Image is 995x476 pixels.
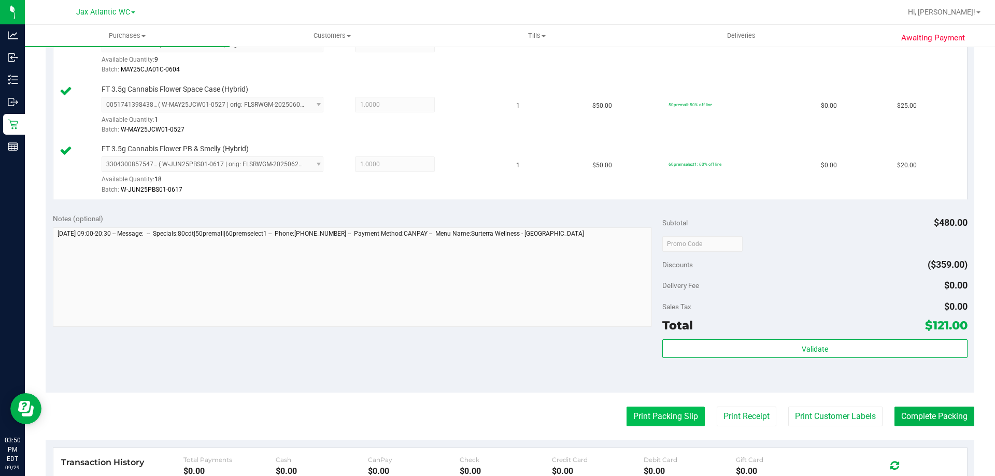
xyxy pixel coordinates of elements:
span: Notes (optional) [53,214,103,223]
button: Print Receipt [717,407,776,426]
span: 18 [154,176,162,183]
div: $0.00 [644,466,736,476]
span: FT 3.5g Cannabis Flower Space Case (Hybrid) [102,84,248,94]
span: Sales Tax [662,302,691,311]
span: $25.00 [897,101,917,111]
button: Validate [662,339,967,358]
span: Validate [802,345,828,353]
div: CanPay [368,456,460,464]
p: 09/29 [5,464,20,471]
span: Tills [435,31,638,40]
span: Discounts [662,255,693,274]
div: $0.00 [460,466,552,476]
input: Promo Code [662,236,743,252]
div: Debit Card [644,456,736,464]
inline-svg: Retail [8,119,18,129]
span: Hi, [PERSON_NAME]! [908,8,975,16]
span: Batch: [102,66,119,73]
span: Batch: [102,186,119,193]
span: 1 [154,116,158,123]
div: $0.00 [736,466,828,476]
span: 1 [516,101,520,111]
span: Subtotal [662,219,688,227]
button: Print Customer Labels [788,407,883,426]
span: $480.00 [934,217,968,228]
span: $0.00 [821,101,837,111]
span: Batch: [102,126,119,133]
span: $0.00 [944,301,968,312]
span: $50.00 [592,161,612,170]
inline-svg: Inbound [8,52,18,63]
span: $0.00 [821,161,837,170]
div: $0.00 [368,466,460,476]
div: Check [460,456,552,464]
button: Complete Packing [894,407,974,426]
div: Available Quantity: [102,52,335,73]
span: 60premselect1: 60% off line [669,162,721,167]
p: 03:50 PM EDT [5,436,20,464]
div: Total Payments [183,456,276,464]
div: Available Quantity: [102,172,335,192]
button: Print Packing Slip [627,407,705,426]
span: 9 [154,56,158,63]
inline-svg: Analytics [8,30,18,40]
div: Cash [276,456,368,464]
span: $0.00 [944,280,968,291]
span: W-JUN25PBS01-0617 [121,186,182,193]
iframe: Resource center [10,393,41,424]
span: FT 3.5g Cannabis Flower PB & Smelly (Hybrid) [102,144,249,154]
a: Tills [434,25,639,47]
span: W-MAY25JCW01-0527 [121,126,184,133]
div: Gift Card [736,456,828,464]
inline-svg: Inventory [8,75,18,85]
span: $50.00 [592,101,612,111]
div: $0.00 [183,466,276,476]
div: Credit Card [552,456,644,464]
span: $121.00 [925,318,968,333]
span: 1 [516,161,520,170]
span: Deliveries [713,31,770,40]
inline-svg: Reports [8,141,18,152]
span: Customers [230,31,434,40]
span: Awaiting Payment [901,32,965,44]
div: $0.00 [552,466,644,476]
a: Customers [230,25,434,47]
span: Total [662,318,693,333]
div: $0.00 [276,466,368,476]
div: Available Quantity: [102,112,335,133]
span: 50premall: 50% off line [669,102,712,107]
span: $20.00 [897,161,917,170]
a: Purchases [25,25,230,47]
a: Deliveries [639,25,844,47]
span: Purchases [25,31,230,40]
span: Jax Atlantic WC [76,8,130,17]
span: MAY25CJA01C-0604 [121,66,180,73]
span: Delivery Fee [662,281,699,290]
span: ($359.00) [928,259,968,270]
inline-svg: Outbound [8,97,18,107]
